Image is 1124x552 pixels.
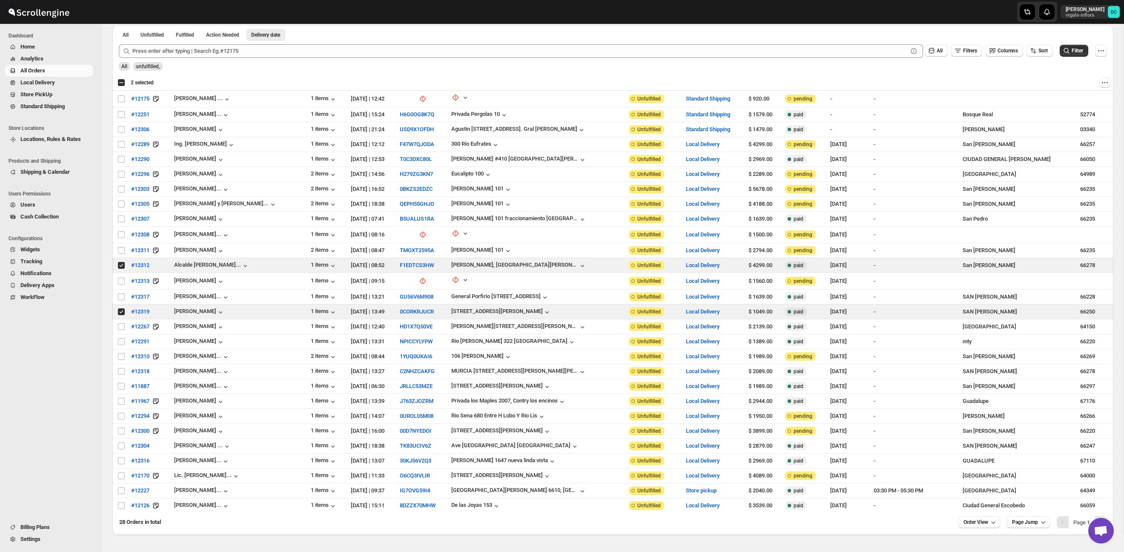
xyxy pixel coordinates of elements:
button: 1 items [311,231,337,239]
button: Local Delivery [686,383,720,389]
button: Widgets [5,244,93,256]
button: [PERSON_NAME] [174,247,225,255]
button: #12294 [126,409,155,423]
button: Eucalipto 100 [451,170,492,179]
span: Tracking [20,258,42,264]
span: #12294 [131,412,149,420]
button: [PERSON_NAME] 1647 nueva linda vista [451,457,556,466]
div: [PERSON_NAME]... [174,111,221,117]
button: Deliverydate [246,29,285,41]
button: T0C3DXC80L [400,156,432,162]
span: #12289 [131,140,149,149]
button: #12313 [126,274,155,288]
div: [PERSON_NAME]... [174,457,221,463]
button: Local Delivery [686,398,720,404]
div: [PERSON_NAME]... [174,353,221,359]
button: Local Delivery [686,156,720,162]
span: #12311 [131,246,149,255]
button: [PERSON_NAME]... [174,457,230,466]
button: #12170 [126,469,155,483]
div: Alcalde [PERSON_NAME]... [174,262,241,268]
div: [PERSON_NAME], [GEOGRAPHIC_DATA][PERSON_NAME]. [451,262,578,268]
button: 2 items [311,185,337,194]
button: H279ZG3KN7 [400,171,433,177]
button: #11967 [126,394,155,408]
button: #11887 [126,379,155,393]
button: #12307 [126,212,155,226]
button: NPICCYLYPW [400,338,433,345]
div: [PERSON_NAME]... [174,368,221,374]
button: [PERSON_NAME] [174,277,225,286]
span: #12318 [131,367,149,376]
div: MURCIA [STREET_ADDRESS][PERSON_NAME][PERSON_NAME] [451,368,578,374]
button: [PERSON_NAME] ... [174,95,231,103]
span: WorkFlow [20,294,45,300]
div: [PERSON_NAME]... [174,382,221,389]
button: Filters [951,45,982,57]
div: [PERSON_NAME] [174,215,225,224]
button: C2NHZCAKFG [400,368,435,374]
button: 1 items [311,397,337,406]
span: #12312 [131,261,149,270]
button: 0UROL05M08 [400,413,433,419]
button: 1 items [311,323,337,331]
button: 1 items [311,293,337,302]
button: Local Delivery [686,368,720,374]
button: #12300 [126,424,155,438]
button: 2 items [311,247,337,255]
div: Privada los Maples 2007, Contry los encinos [451,397,558,404]
button: [PERSON_NAME]... [174,293,230,302]
button: 1 items [311,95,337,103]
button: Rio Sena 680 Entre H Lobo Y Rio Lis [451,412,546,421]
span: #11887 [131,382,149,391]
button: [PERSON_NAME] [174,412,225,421]
button: #12306 [126,123,155,136]
div: 1 items [311,155,337,164]
button: #12267 [126,320,155,333]
div: [PERSON_NAME]... [174,231,221,237]
button: 2 items [311,200,337,209]
div: Ave [GEOGRAPHIC_DATA] [GEOGRAPHIC_DATA] [451,442,571,448]
span: #12317 [131,293,149,301]
span: #12304 [131,442,149,450]
button: [PERSON_NAME] [174,323,225,331]
div: Rio Sena 680 Entre H Lobo Y Rio Lis [451,412,537,419]
div: [PERSON_NAME] 101 [451,247,504,253]
button: Local Delivery [686,323,720,330]
button: Local Delivery [686,293,720,300]
button: [PERSON_NAME] 101 [451,185,512,194]
button: 300 Río Eufrates [451,141,500,149]
span: Locations, Rules & Rates [20,136,81,142]
button: TMOXT2595A [400,247,434,253]
button: #12304 [126,439,155,453]
span: #12170 [131,471,149,480]
img: ScrollEngine [7,1,71,23]
span: Fulfilled [176,32,194,38]
div: [PERSON_NAME] [174,338,225,346]
button: #12318 [126,365,155,378]
button: [PERSON_NAME] [174,155,225,164]
button: Local Delivery [686,457,720,464]
button: [PERSON_NAME] ... [174,442,231,451]
button: Home [5,41,93,53]
div: [PERSON_NAME] ... [174,442,223,448]
button: Cash Collection [5,211,93,223]
button: Ave [GEOGRAPHIC_DATA] [GEOGRAPHIC_DATA] [451,442,579,451]
span: Columns [998,48,1018,54]
span: Sort [1038,48,1048,54]
div: [PERSON_NAME] 101 [451,185,504,192]
div: [PERSON_NAME] y [PERSON_NAME]... [174,200,269,207]
div: [PERSON_NAME] [174,126,225,134]
button: Privada Pergolas 10 [451,111,508,119]
button: Agustin [STREET_ADDRESS]. Gral [PERSON_NAME] [451,126,586,134]
button: #12289 [126,138,155,151]
div: 1 items [311,442,337,451]
span: #12175 [131,95,149,103]
span: Filter [1072,48,1083,54]
button: [PERSON_NAME] y [PERSON_NAME]... [174,200,277,209]
div: Agustin [STREET_ADDRESS]. Gral [PERSON_NAME] [451,126,577,132]
button: Local Delivery [686,201,720,207]
button: WorkFlow [5,291,93,303]
div: 1 items [311,308,337,316]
